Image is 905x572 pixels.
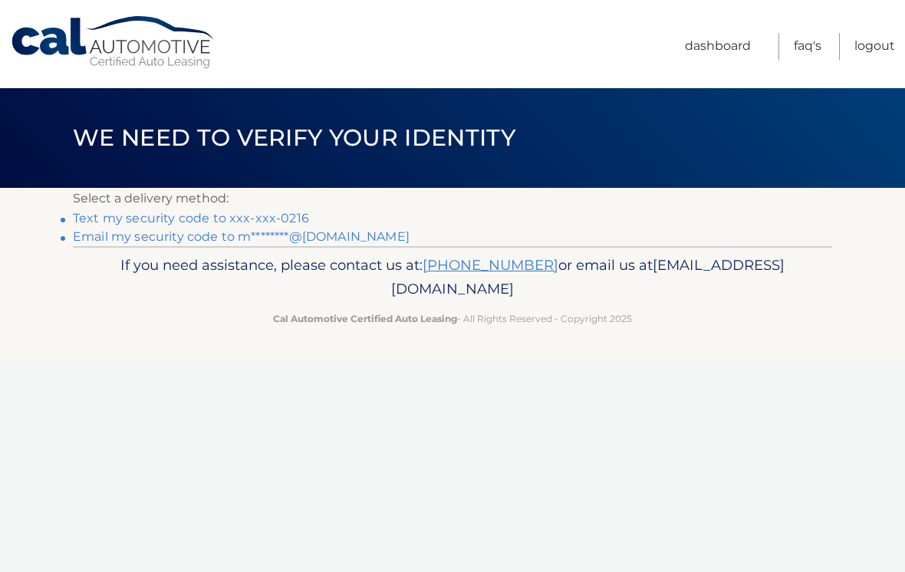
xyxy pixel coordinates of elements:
[685,33,751,60] a: Dashboard
[73,123,515,152] span: We need to verify your identity
[794,33,821,60] a: FAQ's
[10,15,217,70] a: Cal Automotive
[854,33,895,60] a: Logout
[273,313,457,324] strong: Cal Automotive Certified Auto Leasing
[83,311,822,327] p: - All Rights Reserved - Copyright 2025
[73,188,832,209] p: Select a delivery method:
[73,229,410,244] a: Email my security code to m********@[DOMAIN_NAME]
[423,256,558,274] a: [PHONE_NUMBER]
[73,211,309,225] a: Text my security code to xxx-xxx-0216
[83,253,822,302] p: If you need assistance, please contact us at: or email us at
